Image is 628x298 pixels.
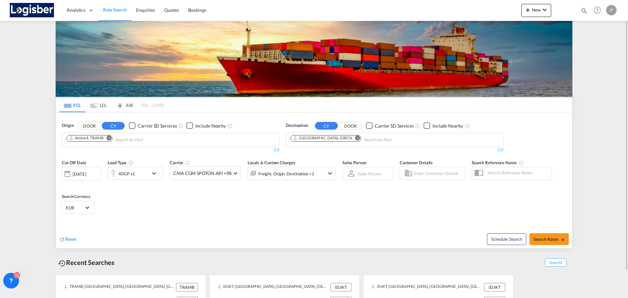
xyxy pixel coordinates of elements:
[432,123,463,129] div: Include Nearby
[66,205,84,211] span: EUR
[315,122,338,130] button: CY
[258,169,314,178] div: Freight Origin Destination Factory Stuffing
[581,7,588,14] md-icon: icon-magnify
[64,283,174,291] div: TRAMB, Ambarli, Türkiye, South West Asia, Asia Pacific
[112,98,138,112] md-tab-item: AIR
[62,180,67,189] md-datepicker: Select
[56,113,572,248] div: OriginDOOR CY Checkbox No InkUnchecked: Search for CY (Container Yard) services for all selected ...
[178,123,183,129] md-icon: Unchecked: Search for CY (Container Yard) services for all selected carriers.Checked : Search for...
[69,135,105,141] div: Press delete to remove this chip.
[415,123,420,129] md-icon: Unchecked: Search for CY (Container Yard) services for all selected carriers.Checked : Search for...
[128,160,133,166] md-icon: icon-information-outline
[472,160,524,165] span: Search Reference Name
[173,170,232,177] span: CMA CGM SPOTON API +98
[62,147,279,153] div: 1/3
[62,122,74,129] span: Origin
[62,160,86,165] span: Cut Off Date
[606,5,617,15] div: P
[227,123,233,129] md-icon: Unchecked: Ignores neighbouring ports when fetching rates.Checked : Includes neighbouring ports w...
[533,237,565,242] span: Search Rates
[164,7,179,13] span: Quotes
[293,135,354,141] div: Press delete to remove this chip.
[366,122,414,129] md-checkbox: Checkbox No Ink
[118,169,135,178] div: 40GP x1
[326,169,334,177] md-icon: icon-chevron-down
[286,122,308,129] span: Destination
[218,283,329,291] div: IDJKT, Jakarta, Java, Indonesia, South East Asia, Asia Pacific
[524,6,532,14] md-icon: icon-plus 400-fg
[195,123,226,129] div: Include Nearby
[62,194,90,199] span: Search Currency
[351,135,361,142] button: Remove
[592,5,606,16] div: Help
[188,7,206,13] span: Bookings
[116,101,124,106] md-icon: icon-airplane
[136,7,155,13] span: Enquiries
[342,160,366,165] span: Sales Person
[518,160,524,166] md-icon: Your search will be saved by the below given name
[59,98,164,112] md-pagination-wrapper: Use the left and right arrow keys to navigate between tabs
[248,167,336,180] div: Freight Origin Destination Factory Stuffingicon-chevron-down
[371,283,482,291] div: IDJKT, Jakarta, Java, Indonesia, South East Asia, Asia Pacific
[62,167,101,181] div: [DATE]
[58,259,66,267] md-icon: icon-backup-restore
[59,236,76,243] div: icon-refreshReset
[102,135,112,142] button: Remove
[484,283,505,291] div: IDJKT
[560,237,565,242] md-icon: icon-arrow-right
[10,3,54,18] img: d7a75e507efd11eebffa5922d020a472.png
[530,233,569,245] button: Search Ratesicon-arrow-right
[424,122,463,129] md-checkbox: Checkbox No Ink
[129,122,177,129] md-checkbox: Checkbox No Ink
[330,283,352,291] div: IDJKT
[186,122,226,129] md-checkbox: Checkbox No Ink
[170,160,190,165] span: Carrier
[364,135,426,145] input: Chips input.
[339,122,362,130] button: DOOR
[289,133,428,145] md-chips-wrap: Chips container. Use arrow keys to select chips.
[592,5,603,16] span: Help
[69,135,104,141] div: Ambarli, TRAMB
[293,135,352,141] div: Barcelona, ESBCN
[375,123,414,129] div: Carrier SD Services
[185,160,190,166] md-icon: The selected Trucker/Carrierwill be displayed in the rate results If the rates are from another f...
[150,169,161,177] md-icon: icon-chevron-down
[414,168,463,178] input: Enter Customer Details
[541,6,549,14] md-icon: icon-chevron-down
[59,237,65,242] md-icon: icon-refresh
[65,203,91,212] md-select: Select Currency: € EUREuro
[108,160,133,165] span: Load Type
[103,7,127,12] span: Rate Search
[465,123,470,129] md-icon: Unchecked: Ignores neighbouring ports when fetching rates.Checked : Includes neighbouring ports w...
[487,233,526,245] button: Note: By default Schedule search will only considerorigin ports, destination ports and cut off da...
[581,7,588,17] div: icon-magnify
[108,167,163,180] div: 40GP x1icon-chevron-down
[67,7,85,13] span: Analytics
[138,123,177,129] div: Carrier SD Services
[65,236,76,242] span: Reset
[286,147,503,153] div: 1/3
[521,4,551,17] button: icon-plus 400-fgNewicon-chevron-down
[78,122,101,130] button: DOOR
[59,98,85,112] md-tab-item: FCL
[65,133,180,145] md-chips-wrap: Chips container. Use arrow keys to select chips.
[524,7,549,12] span: New
[56,255,117,270] div: Recent Searches
[102,122,125,130] button: CY
[56,21,572,97] img: LCL+%26+FCL+BACKGROUND.png
[484,168,551,178] input: Search Reference Name
[400,160,433,165] span: Customer Details
[115,135,177,145] input: Chips input.
[545,258,567,267] span: Show All
[73,171,86,177] div: [DATE]
[248,160,295,165] span: Locals & Custom Charges
[357,169,381,178] md-select: Sales Person
[85,98,112,112] md-tab-item: LCL
[176,283,198,291] div: TRAMB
